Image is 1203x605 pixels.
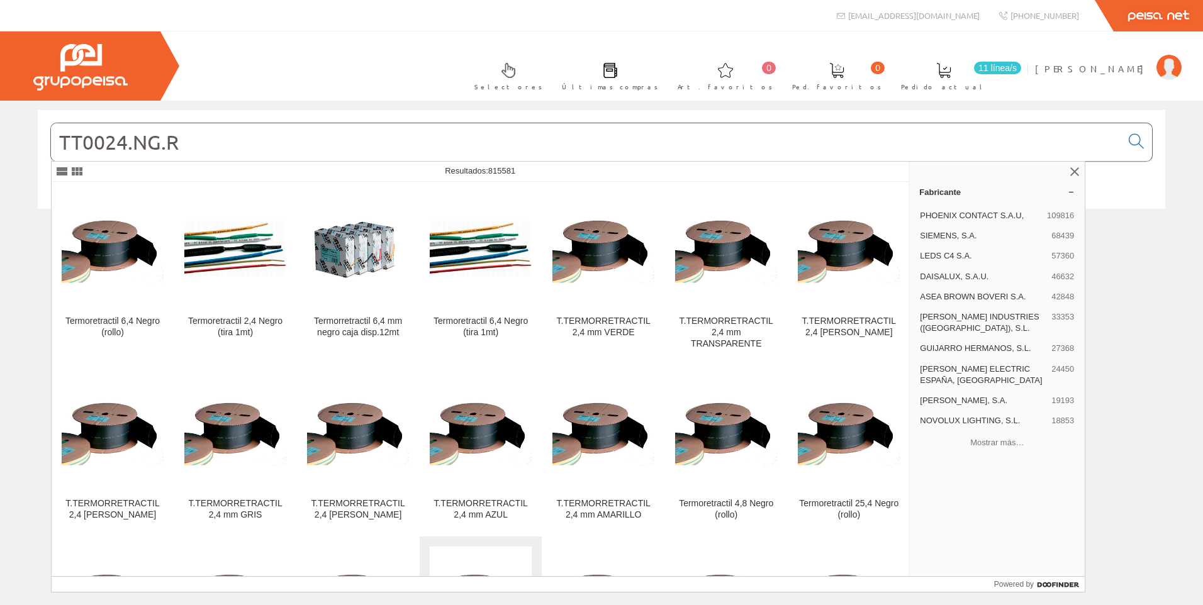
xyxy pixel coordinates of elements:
span: PHOENIX CONTACT S.A.U, [920,210,1042,221]
span: [PERSON_NAME] INDUSTRIES ([GEOGRAPHIC_DATA]), S.L. [920,311,1046,334]
img: T.TERMORRETRACTIL 2,4 mm AMARILLO [552,380,654,482]
span: 11 línea/s [974,62,1021,74]
div: Termoretractil 25,4 Negro (rollo) [798,498,900,521]
a: Termorretractil 6,4 mm negro caja disp.12mt Termorretractil 6,4 mm negro caja disp.12mt [297,182,419,364]
span: 24450 [1051,364,1074,386]
a: T.TERMORRETRACTIL 2,4 mm VERDE T.TERMORRETRACTIL 2,4 mm VERDE [542,182,664,364]
a: 11 línea/s Pedido actual [888,52,1024,98]
span: [PERSON_NAME], S.A. [920,395,1046,406]
span: 57360 [1051,250,1074,262]
div: T.TERMORRETRACTIL 2,4 mm VERDE [552,316,654,338]
span: [PHONE_NUMBER] [1010,10,1079,21]
a: T.TERMORRETRACTIL 2,4 mm ROJO T.TERMORRETRACTIL 2,4 [PERSON_NAME] [788,182,910,364]
span: DAISALUX, S.A.U. [920,271,1046,282]
img: Termoretractil 25,4 Negro (rollo) [798,380,900,482]
span: [PERSON_NAME] [1035,62,1150,75]
img: Termoretractil 4,8 Negro (rollo) [675,380,777,482]
img: T.TERMORRETRACTIL 2,4 mm AZUL [430,380,532,482]
a: Termoretractil 2,4 Negro (tira 1mt) Termoretractil 2,4 Negro (tira 1mt) [174,182,296,364]
div: T.TERMORRETRACTIL 2,4 mm TRANSPARENTE [675,316,777,350]
a: Termoretractil 6,4 Negro (tira 1mt) Termoretractil 6,4 Negro (tira 1mt) [420,182,542,364]
span: Pedido actual [901,80,987,93]
div: © Grupo Peisa [38,225,1165,235]
div: Termorretractil 6,4 mm negro caja disp.12mt [307,316,409,338]
div: T.TERMORRETRACTIL 2,4 [PERSON_NAME] [62,498,164,521]
img: T.TERMORRETRACTIL 2,4 mm ROJO [798,198,900,300]
a: Selectores [462,52,549,98]
span: 33353 [1051,311,1074,334]
span: 109816 [1047,210,1074,221]
span: [EMAIL_ADDRESS][DOMAIN_NAME] [848,10,980,21]
div: T.TERMORRETRACTIL 2,4 mm AZUL [430,498,532,521]
span: 27368 [1051,343,1074,354]
a: Termoretractil 25,4 Negro (rollo) Termoretractil 25,4 Negro (rollo) [788,365,910,535]
a: [PERSON_NAME] [1035,52,1182,64]
div: T.TERMORRETRACTIL 2,4 mm GRIS [184,498,286,521]
a: Termoretractil 6,4 Negro (rollo) Termoretractil 6,4 Negro (rollo) [52,182,174,364]
span: 815581 [488,166,515,175]
img: Termoretractil 6,4 Negro (tira 1mt) [430,198,532,300]
span: SIEMENS, S.A. [920,230,1046,241]
span: NOVOLUX LIGHTING, S.L. [920,415,1046,426]
a: T.TERMORRETRACTIL 2,4 mm BLANCO T.TERMORRETRACTIL 2,4 [PERSON_NAME] [297,365,419,535]
a: T.TERMORRETRACTIL 2,4 mm AMARILLO T.TERMORRETRACTIL 2,4 mm AMARILLO [542,365,664,535]
span: 68439 [1051,230,1074,241]
a: Últimas compras [549,52,664,98]
img: Termorretractil 6,4 mm negro caja disp.12mt [307,198,409,300]
img: T.TERMORRETRACTIL 2,4 mm MARRON [62,380,164,482]
div: T.TERMORRETRACTIL 2,4 [PERSON_NAME] [798,316,900,338]
a: Powered by [994,577,1085,592]
img: T.TERMORRETRACTIL 2,4 mm GRIS [184,380,286,482]
img: T.TERMORRETRACTIL 2,4 mm TRANSPARENTE [675,198,777,300]
a: T.TERMORRETRACTIL 2,4 mm GRIS T.TERMORRETRACTIL 2,4 mm GRIS [174,365,296,535]
img: Termoretractil 2,4 Negro (tira 1mt) [184,198,286,300]
div: Termoretractil 4,8 Negro (rollo) [675,498,777,521]
div: Termoretractil 6,4 Negro (rollo) [62,316,164,338]
a: T.TERMORRETRACTIL 2,4 mm AZUL T.TERMORRETRACTIL 2,4 mm AZUL [420,365,542,535]
span: Ped. favoritos [792,80,881,93]
span: LEDS C4 S.A. [920,250,1046,262]
span: GUIJARRO HERMANOS, S.L. [920,343,1046,354]
span: 46632 [1051,271,1074,282]
a: Termoretractil 4,8 Negro (rollo) Termoretractil 4,8 Negro (rollo) [665,365,787,535]
img: T.TERMORRETRACTIL 2,4 mm BLANCO [307,380,409,482]
span: [PERSON_NAME] ELECTRIC ESPAÑA, [GEOGRAPHIC_DATA] [920,364,1046,386]
img: Termoretractil 6,4 Negro (rollo) [62,198,164,300]
span: 19193 [1051,395,1074,406]
a: T.TERMORRETRACTIL 2,4 mm TRANSPARENTE T.TERMORRETRACTIL 2,4 mm TRANSPARENTE [665,182,787,364]
img: Grupo Peisa [33,44,128,91]
div: T.TERMORRETRACTIL 2,4 mm AMARILLO [552,498,654,521]
span: 42848 [1051,291,1074,302]
span: 18853 [1051,415,1074,426]
div: T.TERMORRETRACTIL 2,4 [PERSON_NAME] [307,498,409,521]
span: Últimas compras [562,80,658,93]
img: T.TERMORRETRACTIL 2,4 mm VERDE [552,198,654,300]
span: Selectores [474,80,542,93]
span: ASEA BROWN BOVERI S.A. [920,291,1046,302]
span: Powered by [994,579,1034,590]
span: Resultados: [445,166,515,175]
span: Art. favoritos [678,80,773,93]
div: Termoretractil 2,4 Negro (tira 1mt) [184,316,286,338]
div: Termoretractil 6,4 Negro (tira 1mt) [430,316,532,338]
a: T.TERMORRETRACTIL 2,4 mm MARRON T.TERMORRETRACTIL 2,4 [PERSON_NAME] [52,365,174,535]
span: 0 [871,62,885,74]
a: Fabricante [909,182,1085,202]
button: Mostrar más… [914,432,1080,453]
span: 0 [762,62,776,74]
input: Buscar... [51,123,1121,161]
